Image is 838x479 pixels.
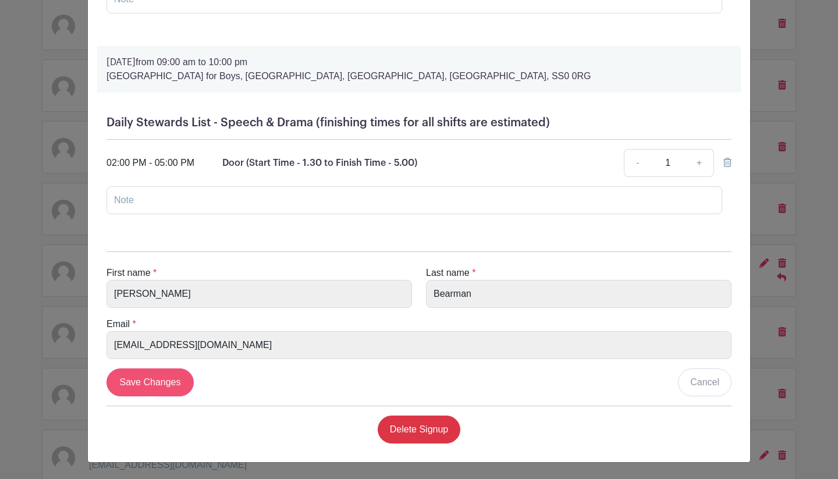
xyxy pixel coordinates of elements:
[378,416,461,443] a: Delete Signup
[106,186,722,214] input: Note
[685,149,714,177] a: +
[106,69,732,83] p: [GEOGRAPHIC_DATA] for Boys, [GEOGRAPHIC_DATA], [GEOGRAPHIC_DATA], [GEOGRAPHIC_DATA], SS0 0RG
[678,368,732,396] a: Cancel
[106,317,130,331] label: Email
[426,266,470,280] label: Last name
[106,58,136,67] strong: [DATE]
[106,266,151,280] label: First name
[106,55,732,69] p: from 09:00 am to 10:00 pm
[106,368,194,396] input: Save Changes
[106,116,732,130] h5: Daily Stewards List - Speech & Drama (finishing times for all shifts are estimated)
[624,149,651,177] a: -
[106,156,194,170] div: 02:00 PM - 05:00 PM
[222,156,417,170] p: Door (Start Time - 1.30 to Finish Time - 5.00)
